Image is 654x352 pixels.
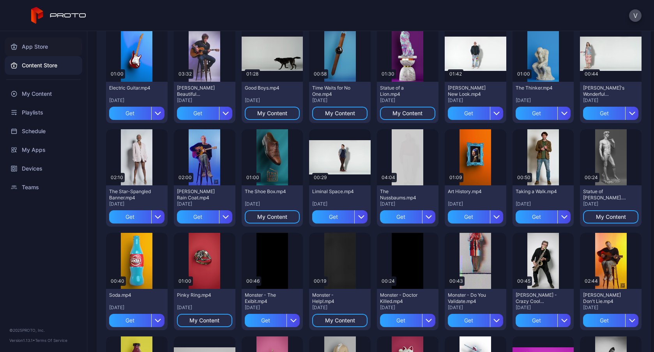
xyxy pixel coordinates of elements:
[392,110,422,116] div: My Content
[325,317,355,324] div: My Content
[380,314,435,327] button: Get
[516,314,571,327] button: Get
[5,122,82,141] a: Schedule
[583,201,638,207] div: [DATE]
[448,210,503,224] button: Get
[516,85,559,91] div: The Thinker.mp4
[312,97,368,104] div: [DATE]
[312,292,355,304] div: Monster - Help!.mp4
[312,210,354,224] div: Get
[448,314,490,327] div: Get
[5,141,82,159] a: My Apps
[5,103,82,122] a: Playlists
[516,188,559,195] div: Taking a Walk.mp4
[109,292,152,298] div: Soda.mp4
[312,107,368,120] button: My Content
[312,210,368,224] button: Get
[177,85,220,97] div: Billy Morrison's Beautiful Disaster.mp4
[177,201,232,207] div: [DATE]
[380,210,435,224] button: Get
[583,292,626,304] div: Ryan Pollie's Don't Lie.mp4
[448,188,491,195] div: Art History.mp4
[380,85,423,97] div: Statue of a Lion.mp4
[257,214,287,220] div: My Content
[312,201,368,207] div: [DATE]
[245,292,288,304] div: Monster - The Exibit.mp4
[5,159,82,178] a: Devices
[629,9,642,22] button: V
[516,107,558,120] div: Get
[380,97,435,104] div: [DATE]
[380,304,435,311] div: [DATE]
[109,188,152,201] div: The Star-Spangled Banner.mp4
[380,210,422,224] div: Get
[177,97,232,104] div: [DATE]
[109,107,151,120] div: Get
[5,84,82,103] a: My Content
[35,338,67,343] a: Terms Of Service
[245,314,300,327] button: Get
[516,210,571,224] button: Get
[245,97,300,104] div: [DATE]
[596,214,626,220] div: My Content
[583,304,638,311] div: [DATE]
[245,304,300,311] div: [DATE]
[583,314,625,327] div: Get
[325,110,355,116] div: My Content
[448,107,503,120] button: Get
[9,327,78,333] div: © 2025 PROTO, Inc.
[177,107,219,120] div: Get
[448,314,503,327] button: Get
[516,304,571,311] div: [DATE]
[245,314,287,327] div: Get
[109,314,151,327] div: Get
[312,304,368,311] div: [DATE]
[448,304,503,311] div: [DATE]
[448,107,490,120] div: Get
[177,314,232,327] button: My Content
[516,210,558,224] div: Get
[245,210,300,224] button: My Content
[380,107,435,120] button: My Content
[583,107,625,120] div: Get
[516,292,559,304] div: Scott Page - Crazy Cool Technology.mp4
[109,201,164,207] div: [DATE]
[109,304,164,311] div: [DATE]
[5,178,82,197] a: Teams
[177,188,220,201] div: Ryan Pollie's Rain Coat.mp4
[380,201,435,207] div: [DATE]
[312,188,355,195] div: Liminal Space.mp4
[448,85,491,97] div: Howie Mandel's New Look.mp4
[245,107,300,120] button: My Content
[109,210,151,224] div: Get
[516,314,558,327] div: Get
[380,292,423,304] div: Monster - Doctor Killed.mp4
[5,56,82,75] a: Content Store
[312,85,355,97] div: Time Waits for No One.mp4
[380,188,423,201] div: The Nussbaums.mp4
[109,210,164,224] button: Get
[177,107,232,120] button: Get
[583,85,626,97] div: Meghan's Wonderful Wardrobe.mp4
[516,107,571,120] button: Get
[109,107,164,120] button: Get
[189,317,219,324] div: My Content
[177,210,232,224] button: Get
[177,304,232,311] div: [DATE]
[516,201,571,207] div: [DATE]
[245,85,288,91] div: Good Boys.mp4
[380,314,422,327] div: Get
[109,97,164,104] div: [DATE]
[5,37,82,56] a: App Store
[583,314,638,327] button: Get
[109,85,152,91] div: Electric Guitar.mp4
[583,107,638,120] button: Get
[109,314,164,327] button: Get
[245,201,300,207] div: [DATE]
